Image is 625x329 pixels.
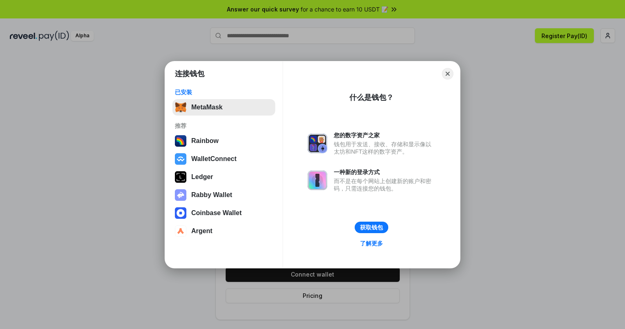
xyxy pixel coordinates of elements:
img: svg+xml,%3Csvg%20xmlns%3D%22http%3A%2F%2Fwww.w3.org%2F2000%2Fsvg%22%20fill%3D%22none%22%20viewBox... [175,189,186,201]
div: Argent [191,227,213,235]
button: Rabby Wallet [172,187,275,203]
button: Close [442,68,453,79]
img: svg+xml,%3Csvg%20xmlns%3D%22http%3A%2F%2Fwww.w3.org%2F2000%2Fsvg%22%20fill%3D%22none%22%20viewBox... [308,134,327,153]
img: svg+xml,%3Csvg%20fill%3D%22none%22%20height%3D%2233%22%20viewBox%3D%220%200%2035%2033%22%20width%... [175,102,186,113]
div: 您的数字资产之家 [334,132,435,139]
div: 而不是在每个网站上创建新的账户和密码，只需连接您的钱包。 [334,177,435,192]
img: svg+xml,%3Csvg%20xmlns%3D%22http%3A%2F%2Fwww.w3.org%2F2000%2Fsvg%22%20fill%3D%22none%22%20viewBox... [308,170,327,190]
div: WalletConnect [191,155,237,163]
img: svg+xml,%3Csvg%20width%3D%2228%22%20height%3D%2228%22%20viewBox%3D%220%200%2028%2028%22%20fill%3D... [175,225,186,237]
div: 获取钱包 [360,224,383,231]
button: 获取钱包 [355,222,388,233]
button: Coinbase Wallet [172,205,275,221]
button: WalletConnect [172,151,275,167]
div: Ledger [191,173,213,181]
div: MetaMask [191,104,222,111]
div: Rainbow [191,137,219,145]
div: 了解更多 [360,240,383,247]
div: 钱包用于发送、接收、存储和显示像以太坊和NFT这样的数字资产。 [334,141,435,155]
img: svg+xml,%3Csvg%20width%3D%2228%22%20height%3D%2228%22%20viewBox%3D%220%200%2028%2028%22%20fill%3D... [175,153,186,165]
button: MetaMask [172,99,275,116]
img: svg+xml,%3Csvg%20width%3D%2228%22%20height%3D%2228%22%20viewBox%3D%220%200%2028%2028%22%20fill%3D... [175,207,186,219]
button: Argent [172,223,275,239]
button: Ledger [172,169,275,185]
img: svg+xml,%3Csvg%20width%3D%22120%22%20height%3D%22120%22%20viewBox%3D%220%200%20120%20120%22%20fil... [175,135,186,147]
div: 什么是钱包？ [349,93,394,102]
div: Rabby Wallet [191,191,232,199]
h1: 连接钱包 [175,69,204,79]
div: Coinbase Wallet [191,209,242,217]
div: 已安装 [175,88,273,96]
div: 一种新的登录方式 [334,168,435,176]
a: 了解更多 [355,238,388,249]
button: Rainbow [172,133,275,149]
img: svg+xml,%3Csvg%20xmlns%3D%22http%3A%2F%2Fwww.w3.org%2F2000%2Fsvg%22%20width%3D%2228%22%20height%3... [175,171,186,183]
div: 推荐 [175,122,273,129]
